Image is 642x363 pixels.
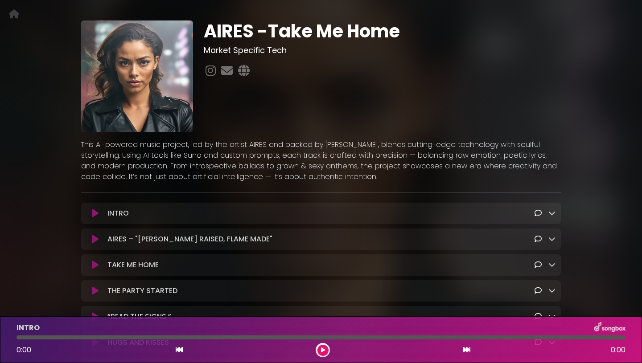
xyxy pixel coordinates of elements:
[594,322,626,334] img: songbox-logo-white.png
[107,208,129,219] p: INTRO
[107,260,159,270] p: TAKE ME HOME
[81,20,193,132] img: nY8tuuUUROaZ0ycu6YtA
[16,322,40,333] p: INTRO
[107,311,171,322] p: “READ THE SIGNS ”
[81,139,561,182] p: This AI-powered music project, led by the artist AIRES and backed by [PERSON_NAME], blends cuttin...
[204,20,561,42] h1: AIRES -Take Me Home
[107,286,177,296] p: THE PARTY STARTED
[611,345,626,355] span: 0:00
[204,45,561,55] h3: Market Specific Tech
[16,345,31,355] span: 0:00
[107,234,272,245] p: AIRES – "[PERSON_NAME] RAISED, FLAME MADE"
